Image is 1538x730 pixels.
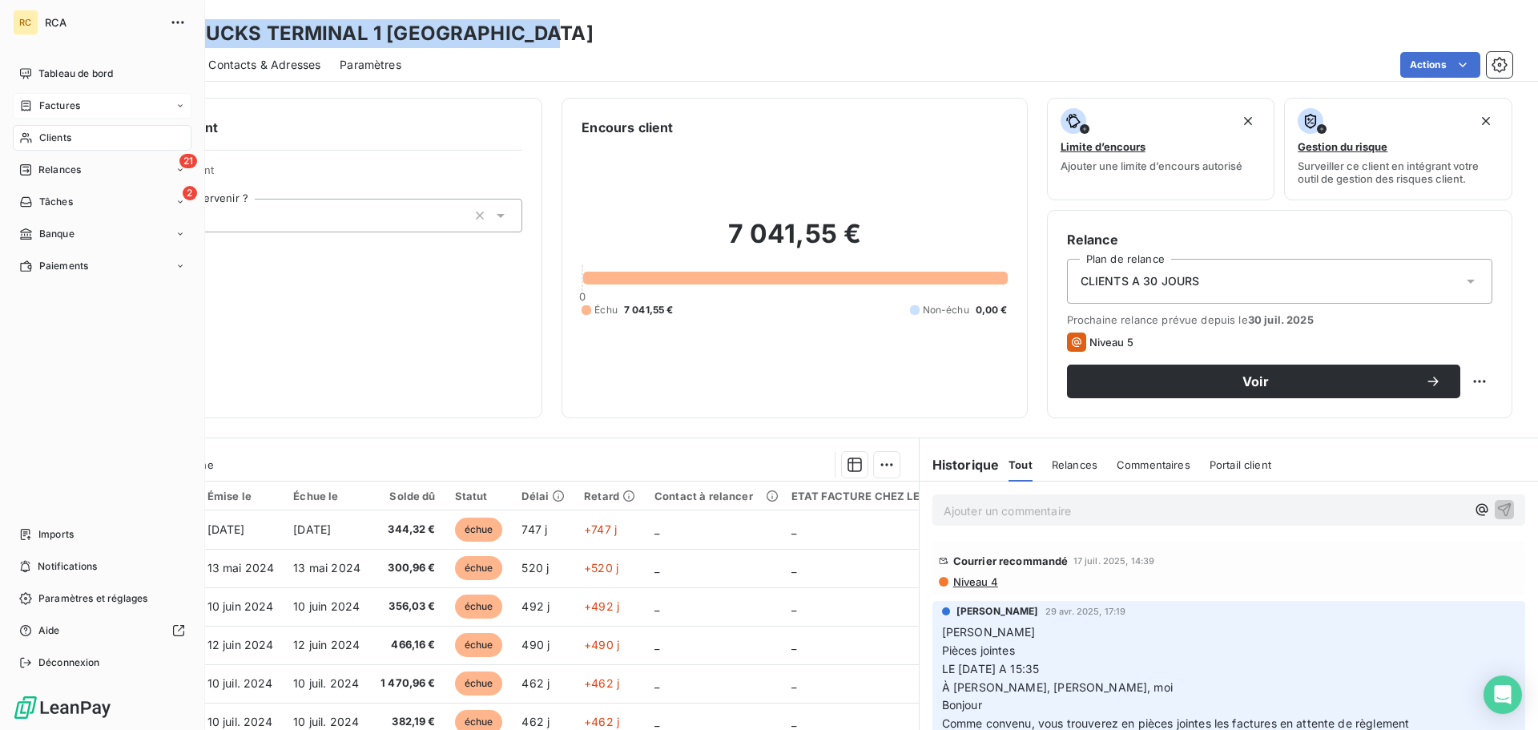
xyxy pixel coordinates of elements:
div: Échue le [293,490,360,502]
span: Paramètres [340,57,401,73]
button: Gestion du risqueSurveiller ce client en intégrant votre outil de gestion des risques client. [1284,98,1512,200]
span: 10 juin 2024 [293,599,360,613]
span: 17 juil. 2025, 14:39 [1073,556,1155,566]
span: 300,96 € [380,560,436,576]
h6: Informations client [97,118,522,137]
span: _ [791,522,796,536]
span: +490 j [584,638,619,651]
span: 1 470,96 € [380,676,436,692]
h6: Historique [920,455,1000,474]
span: Relances [1052,458,1097,471]
span: RCA [45,16,160,29]
span: 13 mai 2024 [207,561,275,575]
div: Solde dû [380,490,436,502]
span: échue [455,672,503,696]
h2: 7 041,55 € [582,218,1007,266]
span: Tableau de bord [38,67,113,81]
span: +747 j [584,522,617,536]
span: Portail client [1210,458,1271,471]
span: _ [791,599,796,613]
span: 520 j [521,561,549,575]
span: 747 j [521,522,547,536]
span: Notifications [38,559,97,574]
div: Contact à relancer [654,490,772,502]
div: RC [13,10,38,35]
span: 21 [179,154,197,168]
span: Clients [39,131,71,145]
span: Courrier recommandé [953,555,1069,567]
h6: Encours client [582,118,673,137]
a: Aide [13,618,191,643]
h6: Relance [1067,230,1492,249]
span: [PERSON_NAME] [942,625,1036,639]
span: 10 juil. 2024 [207,676,273,690]
span: Commentaires [1117,458,1190,471]
span: Surveiller ce client en intégrant votre outil de gestion des risques client. [1298,159,1499,185]
span: _ [791,715,796,728]
span: 462 j [521,715,550,728]
span: 10 juil. 2024 [207,715,273,728]
span: _ [654,561,659,575]
span: _ [791,638,796,651]
span: 2 [183,186,197,200]
span: Relances [38,163,81,177]
span: _ [791,676,796,690]
span: 466,16 € [380,637,436,653]
span: 356,03 € [380,599,436,615]
span: 7 041,55 € [624,303,674,317]
span: Paramètres et réglages [38,591,147,606]
span: échue [455,633,503,657]
span: échue [455,556,503,580]
button: Voir [1067,365,1460,398]
span: Paiements [39,259,88,273]
span: +462 j [584,715,619,728]
button: Actions [1400,52,1480,78]
span: _ [654,522,659,536]
span: 0 [579,290,586,303]
div: Délai [521,490,565,502]
span: Factures [39,99,80,113]
span: 382,19 € [380,714,436,730]
div: ETAT FACTURE CHEZ LE CLIENT [791,490,961,502]
img: Logo LeanPay [13,695,112,720]
span: Ajouter une limite d’encours autorisé [1061,159,1242,172]
span: 344,32 € [380,522,436,538]
span: _ [654,638,659,651]
span: +492 j [584,599,619,613]
span: Bonjour [942,698,982,712]
span: 492 j [521,599,550,613]
span: Pièces jointes [942,643,1015,657]
span: LE [DATE] A 15:35 [942,662,1040,676]
span: Comme convenu, vous trouverez en pièces jointes les factures en attente de règlement [942,716,1410,730]
span: +520 j [584,561,618,575]
span: Gestion du risque [1298,140,1387,153]
span: CLIENTS A 30 JOURS [1081,273,1200,289]
span: 12 juin 2024 [293,638,360,651]
span: _ [654,676,659,690]
span: [DATE] [293,522,331,536]
span: Voir [1086,375,1425,388]
span: Tout [1009,458,1033,471]
span: [DATE] [207,522,245,536]
button: Limite d’encoursAjouter une limite d’encours autorisé [1047,98,1275,200]
div: Statut [455,490,503,502]
span: _ [791,561,796,575]
h3: STARBUCKS TERMINAL 1 [GEOGRAPHIC_DATA] [141,19,594,48]
span: Banque [39,227,74,241]
span: 10 juil. 2024 [293,676,359,690]
span: À [PERSON_NAME], [PERSON_NAME], moi [942,680,1173,694]
span: échue [455,518,503,542]
span: 462 j [521,676,550,690]
span: 10 juil. 2024 [293,715,359,728]
div: Émise le [207,490,275,502]
span: Imports [38,527,74,542]
span: 13 mai 2024 [293,561,360,575]
span: Prochaine relance prévue depuis le [1067,313,1492,326]
div: Open Intercom Messenger [1484,676,1522,714]
div: Retard [584,490,635,502]
span: _ [654,715,659,728]
span: Échu [594,303,618,317]
span: 0,00 € [976,303,1008,317]
span: 30 juil. 2025 [1248,313,1314,326]
span: [PERSON_NAME] [956,604,1039,619]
